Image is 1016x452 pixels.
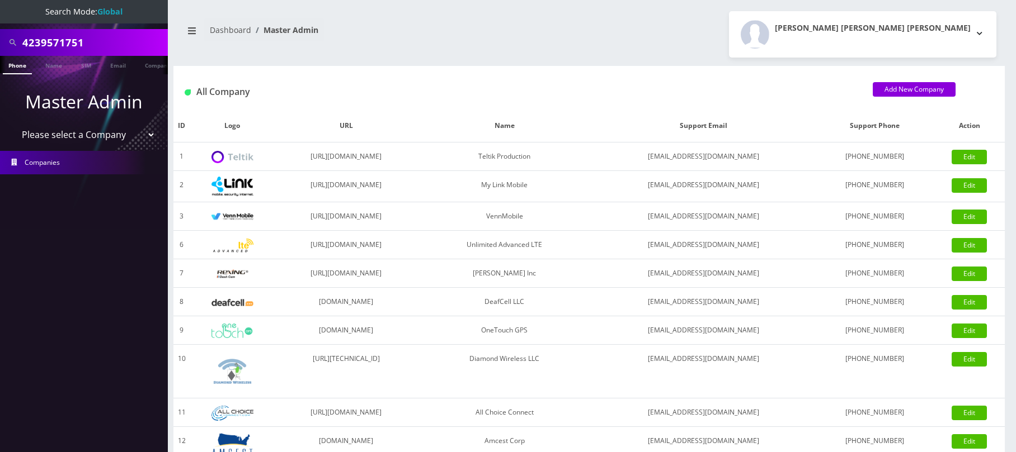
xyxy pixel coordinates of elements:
[211,213,253,221] img: VennMobile
[275,259,418,288] td: [URL][DOMAIN_NAME]
[816,171,934,202] td: [PHONE_NUMBER]
[418,231,591,259] td: Unlimited Advanced LTE
[190,110,275,142] th: Logo
[211,350,253,392] img: Diamond Wireless LLC
[25,158,60,167] span: Companies
[182,18,581,50] nav: breadcrumb
[275,110,418,142] th: URL
[952,210,987,224] a: Edit
[173,316,190,345] td: 9
[173,288,190,316] td: 8
[952,295,987,310] a: Edit
[418,259,591,288] td: [PERSON_NAME] Inc
[418,345,591,398] td: Diamond Wireless LLC
[211,406,253,421] img: All Choice Connect
[816,231,934,259] td: [PHONE_NUMBER]
[591,171,816,202] td: [EMAIL_ADDRESS][DOMAIN_NAME]
[173,171,190,202] td: 2
[952,323,987,338] a: Edit
[418,398,591,427] td: All Choice Connect
[275,288,418,316] td: [DOMAIN_NAME]
[275,398,418,427] td: [URL][DOMAIN_NAME]
[873,82,956,97] a: Add New Company
[275,345,418,398] td: [URL][TECHNICAL_ID]
[211,151,253,164] img: Teltik Production
[45,6,123,17] span: Search Mode:
[173,345,190,398] td: 10
[173,142,190,171] td: 1
[418,202,591,231] td: VennMobile
[139,56,177,73] a: Company
[816,202,934,231] td: [PHONE_NUMBER]
[591,288,816,316] td: [EMAIL_ADDRESS][DOMAIN_NAME]
[816,345,934,398] td: [PHONE_NUMBER]
[952,352,987,367] a: Edit
[173,110,190,142] th: ID
[76,56,97,73] a: SIM
[211,177,253,196] img: My Link Mobile
[816,288,934,316] td: [PHONE_NUMBER]
[173,398,190,427] td: 11
[97,6,123,17] strong: Global
[952,434,987,449] a: Edit
[816,142,934,171] td: [PHONE_NUMBER]
[211,269,253,279] img: Rexing Inc
[173,202,190,231] td: 3
[816,110,934,142] th: Support Phone
[418,288,591,316] td: DeafCell LLC
[952,267,987,281] a: Edit
[952,178,987,193] a: Edit
[275,171,418,202] td: [URL][DOMAIN_NAME]
[418,316,591,345] td: OneTouch GPS
[275,316,418,345] td: [DOMAIN_NAME]
[952,238,987,253] a: Edit
[105,56,131,73] a: Email
[211,323,253,338] img: OneTouch GPS
[275,202,418,231] td: [URL][DOMAIN_NAME]
[775,23,971,33] h2: [PERSON_NAME] [PERSON_NAME] [PERSON_NAME]
[591,345,816,398] td: [EMAIL_ADDRESS][DOMAIN_NAME]
[210,25,251,35] a: Dashboard
[173,231,190,259] td: 6
[40,56,68,73] a: Name
[275,231,418,259] td: [URL][DOMAIN_NAME]
[729,11,996,58] button: [PERSON_NAME] [PERSON_NAME] [PERSON_NAME]
[173,259,190,288] td: 7
[185,87,856,97] h1: All Company
[418,171,591,202] td: My Link Mobile
[591,110,816,142] th: Support Email
[591,316,816,345] td: [EMAIL_ADDRESS][DOMAIN_NAME]
[591,142,816,171] td: [EMAIL_ADDRESS][DOMAIN_NAME]
[418,110,591,142] th: Name
[816,316,934,345] td: [PHONE_NUMBER]
[22,32,165,53] input: Search All Companies
[3,56,32,74] a: Phone
[816,398,934,427] td: [PHONE_NUMBER]
[211,299,253,306] img: DeafCell LLC
[418,142,591,171] td: Teltik Production
[816,259,934,288] td: [PHONE_NUMBER]
[934,110,1005,142] th: Action
[251,24,318,36] li: Master Admin
[952,406,987,420] a: Edit
[275,142,418,171] td: [URL][DOMAIN_NAME]
[952,150,987,164] a: Edit
[211,239,253,253] img: Unlimited Advanced LTE
[591,398,816,427] td: [EMAIL_ADDRESS][DOMAIN_NAME]
[591,259,816,288] td: [EMAIL_ADDRESS][DOMAIN_NAME]
[591,202,816,231] td: [EMAIL_ADDRESS][DOMAIN_NAME]
[591,231,816,259] td: [EMAIL_ADDRESS][DOMAIN_NAME]
[185,89,191,96] img: All Company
